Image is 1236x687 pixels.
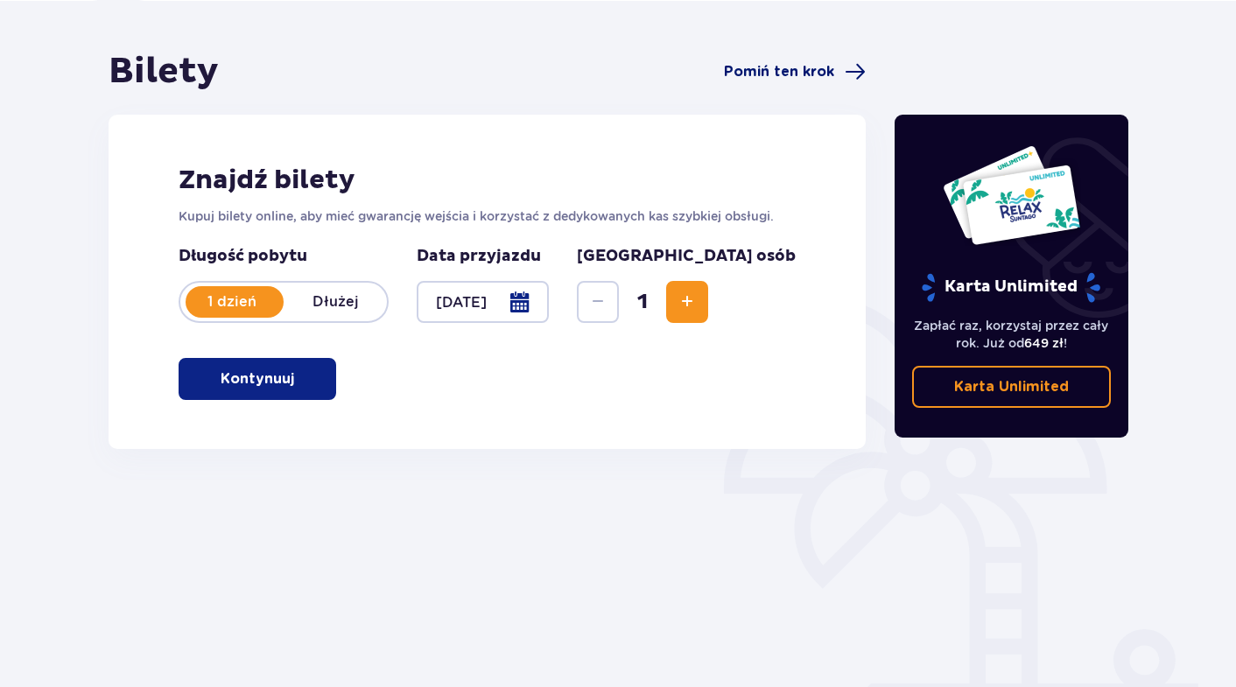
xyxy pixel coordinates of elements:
span: 1 [622,289,663,315]
h2: Znajdź bilety [179,164,796,197]
p: Długość pobytu [179,246,389,267]
p: Data przyjazdu [417,246,541,267]
p: Kontynuuj [221,369,294,389]
p: Kupuj bilety online, aby mieć gwarancję wejścia i korzystać z dedykowanych kas szybkiej obsługi. [179,207,796,225]
p: Karta Unlimited [954,377,1069,396]
p: [GEOGRAPHIC_DATA] osób [577,246,796,267]
p: Zapłać raz, korzystaj przez cały rok. Już od ! [912,317,1112,352]
span: 649 zł [1024,336,1064,350]
p: Karta Unlimited [920,272,1102,303]
a: Pomiń ten krok [724,61,866,82]
button: Decrease [577,281,619,323]
h1: Bilety [109,50,219,94]
button: Kontynuuj [179,358,336,400]
p: 1 dzień [180,292,284,312]
button: Increase [666,281,708,323]
p: Dłużej [284,292,387,312]
span: Pomiń ten krok [724,62,834,81]
a: Karta Unlimited [912,366,1112,408]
